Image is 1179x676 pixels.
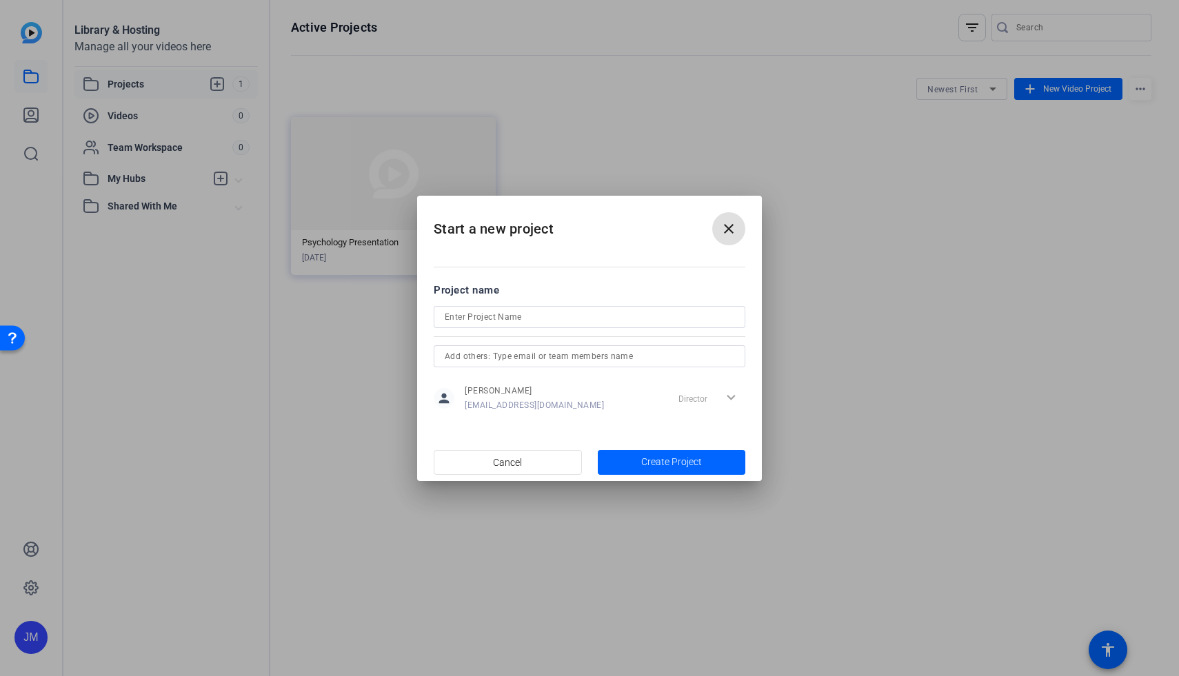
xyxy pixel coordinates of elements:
[598,450,746,475] button: Create Project
[417,196,762,252] h2: Start a new project
[641,455,702,469] span: Create Project
[434,388,454,409] mat-icon: person
[445,309,734,325] input: Enter Project Name
[434,283,745,298] div: Project name
[445,348,734,365] input: Add others: Type email or team members name
[434,450,582,475] button: Cancel
[465,400,604,411] span: [EMAIL_ADDRESS][DOMAIN_NAME]
[493,449,522,475] span: Cancel
[465,385,604,396] span: [PERSON_NAME]
[720,221,737,237] mat-icon: close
